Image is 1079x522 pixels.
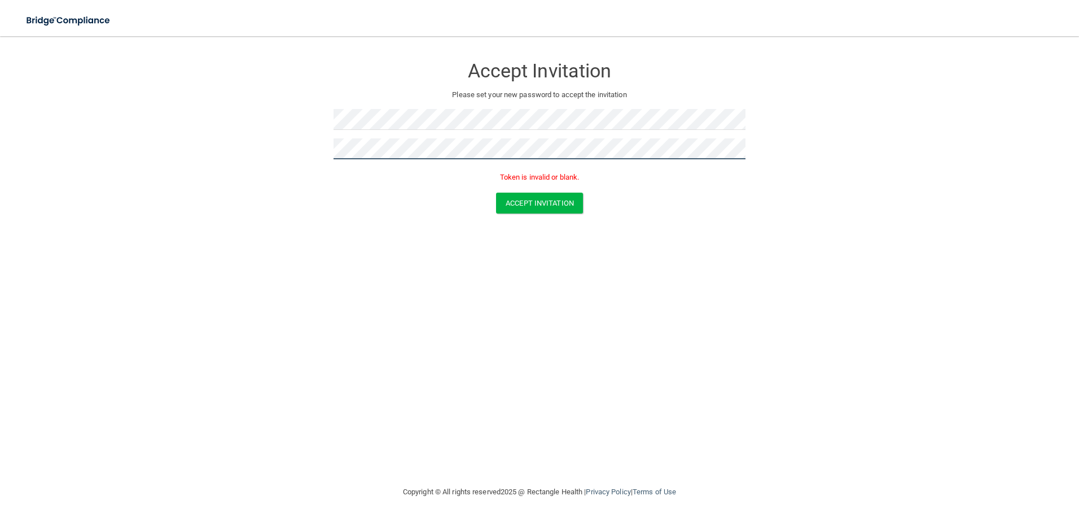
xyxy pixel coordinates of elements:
[633,488,676,496] a: Terms of Use
[884,442,1065,487] iframe: Drift Widget Chat Controller
[334,474,745,510] div: Copyright © All rights reserved 2025 @ Rectangle Health | |
[586,488,630,496] a: Privacy Policy
[496,193,583,214] button: Accept Invitation
[334,60,745,81] h3: Accept Invitation
[17,9,121,32] img: bridge_compliance_login_screen.278c3ca4.svg
[334,171,745,184] p: Token is invalid or blank.
[342,88,737,102] p: Please set your new password to accept the invitation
